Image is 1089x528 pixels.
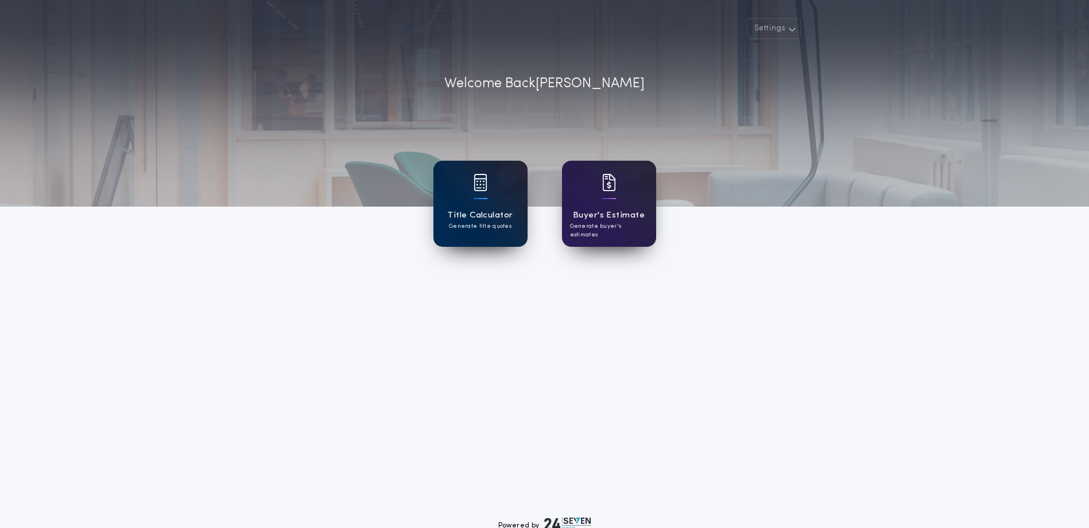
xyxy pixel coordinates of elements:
[573,209,645,222] h1: Buyer's Estimate
[474,174,487,191] img: card icon
[447,209,513,222] h1: Title Calculator
[444,73,645,94] p: Welcome Back [PERSON_NAME]
[602,174,616,191] img: card icon
[747,18,801,39] button: Settings
[562,161,656,247] a: card iconBuyer's EstimateGenerate buyer's estimates
[433,161,528,247] a: card iconTitle CalculatorGenerate title quotes
[449,222,511,231] p: Generate title quotes
[570,222,648,239] p: Generate buyer's estimates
